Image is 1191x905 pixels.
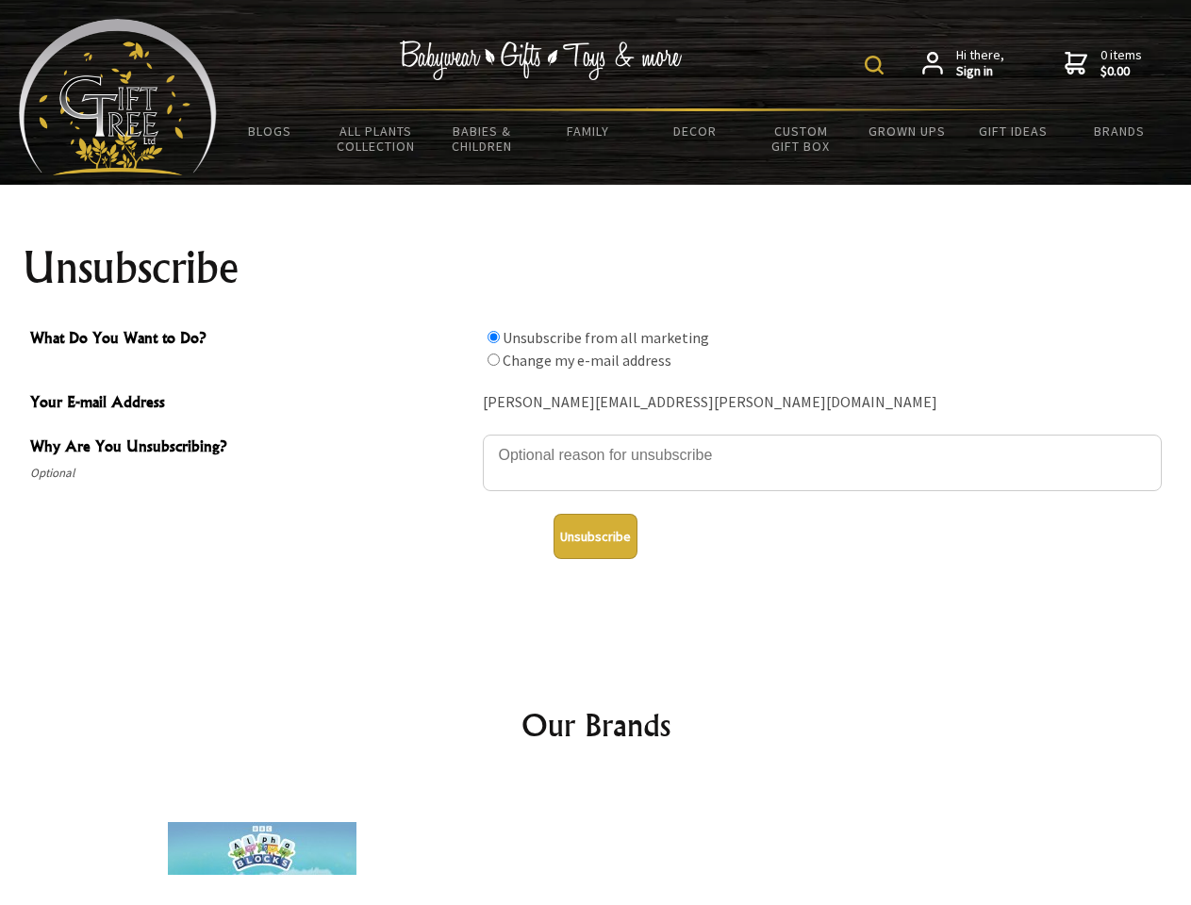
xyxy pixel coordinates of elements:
button: Unsubscribe [554,514,637,559]
strong: $0.00 [1100,63,1142,80]
label: Change my e-mail address [503,351,671,370]
input: What Do You Want to Do? [488,331,500,343]
a: All Plants Collection [323,111,430,166]
a: Grown Ups [853,111,960,151]
img: Babyware - Gifts - Toys and more... [19,19,217,175]
textarea: Why Are You Unsubscribing? [483,435,1162,491]
span: Optional [30,462,473,485]
a: BLOGS [217,111,323,151]
span: What Do You Want to Do? [30,326,473,354]
h1: Unsubscribe [23,245,1169,290]
label: Unsubscribe from all marketing [503,328,709,347]
a: Family [536,111,642,151]
a: Decor [641,111,748,151]
a: Hi there,Sign in [922,47,1004,80]
h2: Our Brands [38,702,1154,748]
a: Custom Gift Box [748,111,854,166]
a: Gift Ideas [960,111,1067,151]
input: What Do You Want to Do? [488,354,500,366]
a: 0 items$0.00 [1065,47,1142,80]
img: product search [865,56,884,74]
span: Why Are You Unsubscribing? [30,435,473,462]
span: Your E-mail Address [30,390,473,418]
img: Babywear - Gifts - Toys & more [400,41,683,80]
span: 0 items [1100,46,1142,80]
a: Brands [1067,111,1173,151]
a: Babies & Children [429,111,536,166]
span: Hi there, [956,47,1004,80]
div: [PERSON_NAME][EMAIL_ADDRESS][PERSON_NAME][DOMAIN_NAME] [483,388,1162,418]
strong: Sign in [956,63,1004,80]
